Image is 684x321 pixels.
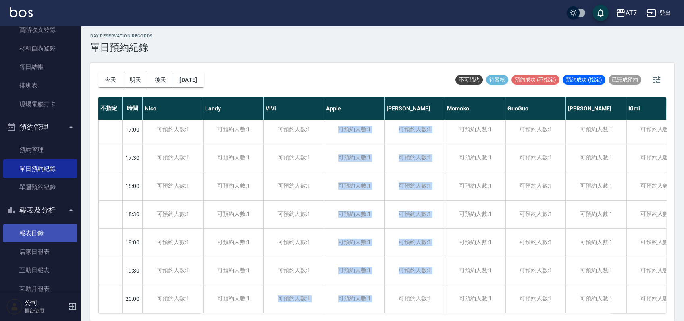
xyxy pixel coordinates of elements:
[123,285,143,313] div: 20:00
[203,229,263,257] div: 可預約人數:1
[203,116,263,144] div: 可預約人數:1
[123,228,143,257] div: 19:00
[566,172,626,200] div: 可預約人數:1
[264,116,324,144] div: 可預約人數:1
[264,144,324,172] div: 可預約人數:1
[324,172,384,200] div: 可預約人數:1
[98,72,123,87] button: 今天
[143,229,203,257] div: 可預約人數:1
[505,229,565,257] div: 可預約人數:1
[643,6,674,21] button: 登出
[143,285,203,313] div: 可預約人數:1
[264,172,324,200] div: 可預約人數:1
[593,5,609,21] button: save
[324,201,384,228] div: 可預約人數:1
[445,97,505,120] div: Momoko
[445,257,505,285] div: 可預約人數:1
[445,285,505,313] div: 可預約人數:1
[264,97,324,120] div: ViVi
[123,172,143,200] div: 18:00
[626,8,637,18] div: AT7
[123,257,143,285] div: 19:30
[203,172,263,200] div: 可預約人數:1
[203,97,264,120] div: Landy
[3,159,77,178] a: 單日預約紀錄
[486,76,508,83] span: 待審核
[3,39,77,58] a: 材料自購登錄
[566,257,626,285] div: 可預約人數:1
[25,299,66,307] h5: 公司
[203,257,263,285] div: 可預約人數:1
[566,116,626,144] div: 可預約人數:1
[3,200,77,221] button: 報表及分析
[505,116,565,144] div: 可預約人數:1
[3,178,77,197] a: 單週預約紀錄
[143,172,203,200] div: 可預約人數:1
[566,144,626,172] div: 可預約人數:1
[505,257,565,285] div: 可預約人數:1
[25,307,66,314] p: 櫃台使用
[324,116,384,144] div: 可預約人數:1
[385,285,445,313] div: 可預約人數:1
[563,76,605,83] span: 預約成功 (指定)
[3,95,77,114] a: 現場電腦打卡
[143,97,203,120] div: Nico
[385,201,445,228] div: 可預約人數:1
[455,76,483,83] span: 不可預約
[505,172,565,200] div: 可預約人數:1
[445,144,505,172] div: 可預約人數:1
[148,72,173,87] button: 後天
[143,257,203,285] div: 可預約人數:1
[203,201,263,228] div: 可預約人數:1
[445,172,505,200] div: 可預約人數:1
[90,42,153,53] h3: 單日預約紀錄
[123,116,143,144] div: 17:00
[203,285,263,313] div: 可預約人數:1
[324,229,384,257] div: 可預約人數:1
[385,97,445,120] div: [PERSON_NAME]
[613,5,640,21] button: AT7
[385,116,445,144] div: 可預約人數:1
[324,285,384,313] div: 可預約人數:1
[90,33,153,39] h2: day Reservation records
[143,201,203,228] div: 可預約人數:1
[566,97,626,120] div: [PERSON_NAME]
[123,72,148,87] button: 明天
[264,201,324,228] div: 可預約人數:1
[264,257,324,285] div: 可預約人數:1
[98,97,123,120] div: 不指定
[445,201,505,228] div: 可預約人數:1
[511,76,559,83] span: 預約成功 (不指定)
[203,144,263,172] div: 可預約人數:1
[505,285,565,313] div: 可預約人數:1
[3,21,77,39] a: 高階收支登錄
[3,141,77,159] a: 預約管理
[6,298,23,315] img: Person
[10,7,33,17] img: Logo
[123,97,143,120] div: 時間
[385,229,445,257] div: 可預約人數:1
[445,229,505,257] div: 可預約人數:1
[385,257,445,285] div: 可預約人數:1
[3,117,77,138] button: 預約管理
[566,229,626,257] div: 可預約人數:1
[123,200,143,228] div: 18:30
[324,144,384,172] div: 可預約人數:1
[123,144,143,172] div: 17:30
[385,172,445,200] div: 可預約人數:1
[609,76,641,83] span: 已完成預約
[505,201,565,228] div: 可預約人數:1
[264,229,324,257] div: 可預約人數:1
[173,72,204,87] button: [DATE]
[445,116,505,144] div: 可預約人數:1
[143,116,203,144] div: 可預約人數:1
[324,97,385,120] div: Apple
[324,257,384,285] div: 可預約人數:1
[3,76,77,95] a: 排班表
[505,97,566,120] div: GuoGuo
[3,58,77,76] a: 每日結帳
[143,144,203,172] div: 可預約人數:1
[566,285,626,313] div: 可預約人數:1
[3,280,77,298] a: 互助月報表
[3,261,77,280] a: 互助日報表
